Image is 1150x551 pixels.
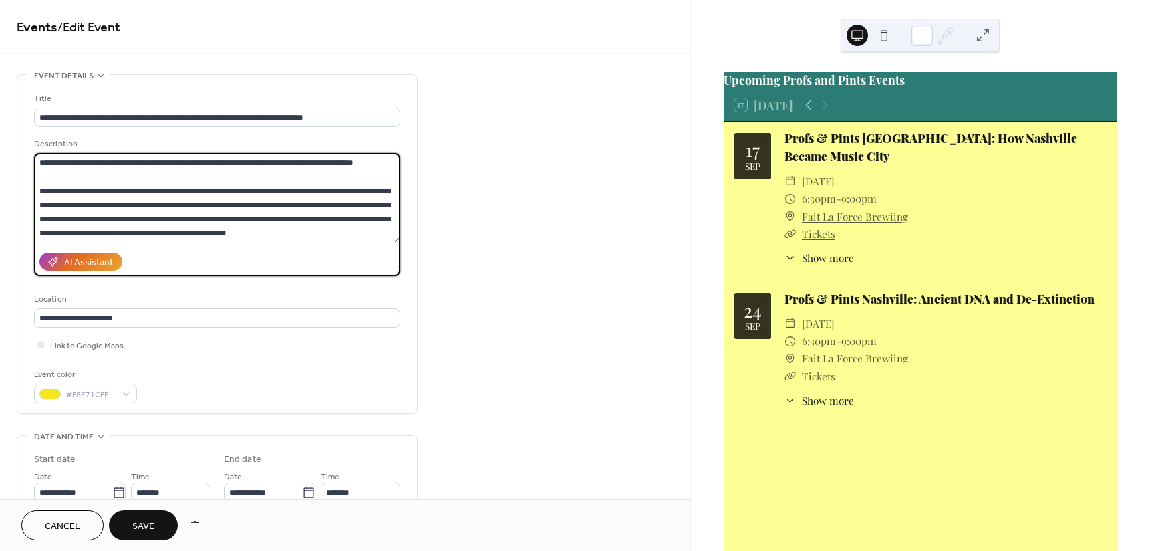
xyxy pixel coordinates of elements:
span: Date [34,470,52,484]
span: Time [131,470,150,484]
div: Location [34,292,398,306]
span: Date and time [34,430,94,444]
div: ​ [784,173,797,190]
span: Time [321,470,339,484]
span: / Edit Event [57,15,120,41]
a: Tickets [802,369,835,383]
div: Start date [34,453,76,467]
div: 24 [744,301,762,320]
span: 9:00pm [841,190,877,207]
div: ​ [784,332,797,350]
span: [DATE] [802,315,835,332]
span: [DATE] [802,173,835,190]
span: - [836,190,841,207]
span: #F8E71CFF [66,388,116,402]
div: Title [34,92,398,106]
div: ​ [784,250,797,265]
a: Profs & Pints [GEOGRAPHIC_DATA]: How Nashville Became Music City [784,130,1077,163]
div: Event color [34,368,134,382]
span: Save [132,520,154,534]
div: ​ [784,208,797,225]
button: Save [109,510,178,540]
a: Fait La Force Brewiing [802,350,908,367]
span: 6:30pm [802,190,836,207]
div: ​ [784,315,797,332]
div: AI Assistant [64,256,113,270]
div: 17 [746,140,760,159]
span: 6:30pm [802,332,836,350]
div: Sep [745,322,760,331]
span: Link to Google Maps [50,339,124,353]
span: Show more [802,250,854,265]
div: Sep [745,162,760,171]
div: ​ [784,393,797,408]
button: Cancel [21,510,104,540]
div: Description [34,137,398,151]
span: Cancel [45,520,80,534]
button: AI Assistant [39,253,122,271]
span: Show more [802,393,854,408]
a: Events [17,15,57,41]
button: ​Show more [784,393,854,408]
div: ​ [784,350,797,367]
span: Date [224,470,242,484]
a: Fait La Force Brewiing [802,208,908,225]
span: - [836,332,841,350]
span: Event details [34,69,94,83]
div: ​ [784,368,797,385]
button: ​Show more [784,250,854,265]
span: 9:00pm [841,332,877,350]
a: Profs & Pints Nashville: Ancient DNA and De-Extinction [784,291,1095,306]
div: ​ [784,190,797,207]
div: End date [224,453,261,467]
div: Upcoming Profs and Pints Events [724,72,1117,89]
div: ​ [784,225,797,243]
a: Tickets [802,227,835,241]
